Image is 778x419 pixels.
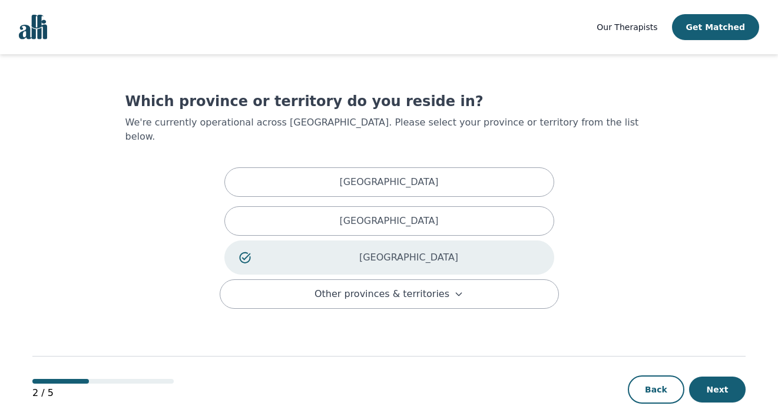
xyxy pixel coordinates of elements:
p: [GEOGRAPHIC_DATA] [279,250,539,265]
span: Our Therapists [597,22,657,32]
button: Back [628,375,684,404]
p: [GEOGRAPHIC_DATA] [339,214,438,228]
button: Other provinces & territories [220,279,559,309]
span: Other provinces & territories [314,287,449,301]
p: We're currently operational across [GEOGRAPHIC_DATA]. Please select your province or territory fr... [125,116,653,144]
p: 2 / 5 [32,386,174,400]
img: alli logo [19,15,47,39]
h1: Which province or territory do you reside in? [125,92,653,111]
p: [GEOGRAPHIC_DATA] [339,175,438,189]
button: Get Matched [672,14,759,40]
button: Next [689,377,746,402]
a: Our Therapists [597,20,657,34]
